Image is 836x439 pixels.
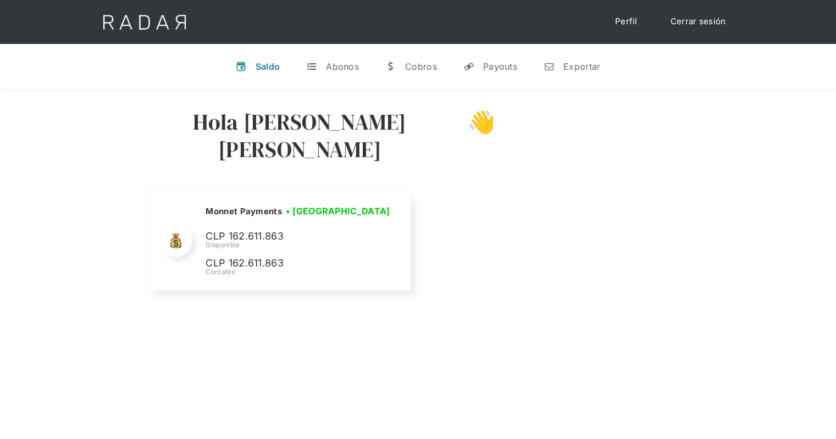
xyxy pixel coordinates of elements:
[256,61,280,72] div: Saldo
[326,61,359,72] div: Abonos
[660,11,737,32] a: Cerrar sesión
[306,61,317,72] div: t
[286,204,390,218] h3: • [GEOGRAPHIC_DATA]
[206,255,370,271] p: CLP 162.611.863
[206,267,394,277] div: Contable
[463,61,474,72] div: y
[206,240,394,250] div: Disponible
[604,11,649,32] a: Perfil
[563,61,600,72] div: Exportar
[405,61,437,72] div: Cobros
[206,206,282,217] h2: Monnet Payments
[483,61,517,72] div: Payouts
[236,61,247,72] div: v
[385,61,396,72] div: w
[206,229,370,244] p: CLP 162.611.863
[143,108,457,163] h3: Hola [PERSON_NAME] [PERSON_NAME]
[544,61,555,72] div: n
[457,108,495,163] h3: 👋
